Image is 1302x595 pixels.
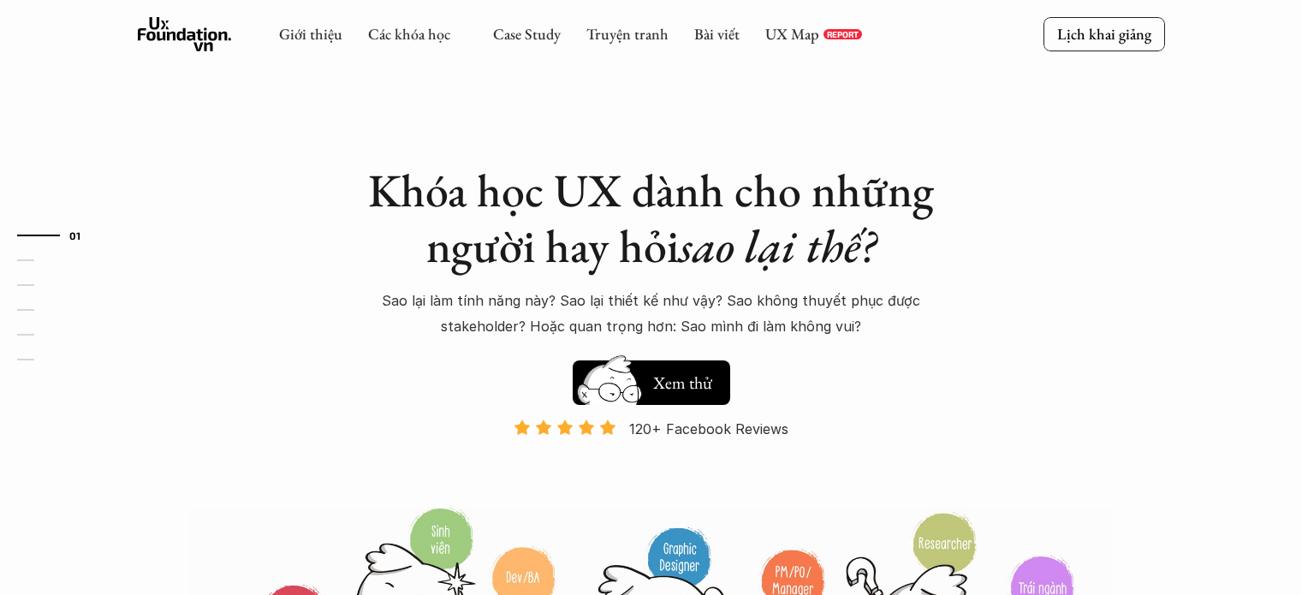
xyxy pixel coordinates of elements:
a: Giới thiệu [279,24,342,44]
a: Case Study [493,24,561,44]
a: REPORT [823,29,862,39]
p: Lịch khai giảng [1057,24,1151,44]
p: REPORT [827,29,859,39]
a: Lịch khai giảng [1043,17,1165,51]
p: 120+ Facebook Reviews [629,416,788,442]
h5: Xem thử [653,371,712,395]
a: Bài viết [694,24,740,44]
a: 120+ Facebook Reviews [499,419,804,505]
a: Truyện tranh [586,24,669,44]
h1: Khóa học UX dành cho những người hay hỏi [352,163,951,274]
p: Sao lại làm tính năng này? Sao lại thiết kế như vậy? Sao không thuyết phục được stakeholder? Hoặc... [352,288,951,340]
em: sao lại thế? [679,216,876,276]
a: UX Map [765,24,819,44]
a: Các khóa học [368,24,450,44]
a: Xem thử [573,352,730,405]
strong: 01 [69,229,81,241]
a: 01 [17,225,98,246]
